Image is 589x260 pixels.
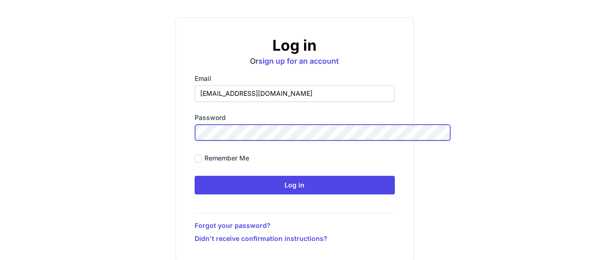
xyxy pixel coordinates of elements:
input: Log in [195,176,395,194]
div: Or [195,36,395,67]
h2: Log in [195,36,395,55]
a: Forgot your password? [195,221,395,230]
a: Didn't receive confirmation instructions? [195,234,395,243]
input: you@example.com [195,85,395,102]
label: Email [195,74,395,83]
label: Password [195,113,395,122]
label: Remember me [204,153,249,163]
a: sign up for an account [258,56,339,66]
